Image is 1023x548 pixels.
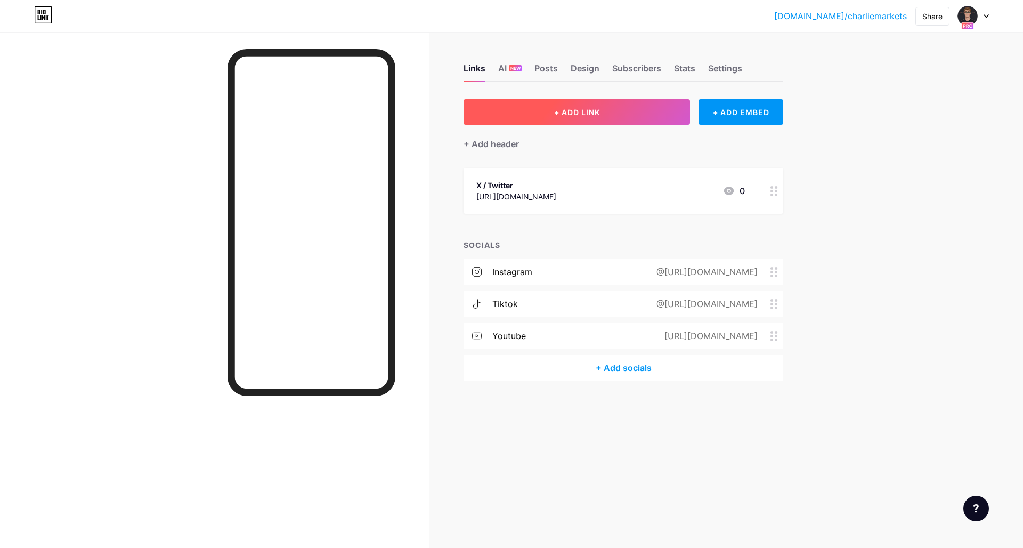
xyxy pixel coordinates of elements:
div: Posts [534,62,558,81]
div: Share [922,11,943,22]
div: @[URL][DOMAIN_NAME] [639,297,770,310]
div: Settings [708,62,742,81]
div: [URL][DOMAIN_NAME] [476,191,556,202]
div: SOCIALS [464,239,783,251]
div: [URL][DOMAIN_NAME] [647,329,770,342]
a: [DOMAIN_NAME]/charliemarkets [774,10,907,22]
div: Links [464,62,485,81]
div: + Add socials [464,355,783,381]
div: @[URL][DOMAIN_NAME] [639,265,770,278]
div: + ADD EMBED [699,99,783,125]
div: Stats [674,62,695,81]
div: instagram [492,265,532,278]
div: Design [571,62,599,81]
span: NEW [510,65,521,71]
div: 0 [722,184,745,197]
div: youtube [492,329,526,342]
button: + ADD LINK [464,99,690,125]
img: charliemarkets [957,6,978,26]
div: + Add header [464,138,519,150]
div: tiktok [492,297,518,310]
div: X / Twitter [476,180,556,191]
div: AI [498,62,522,81]
span: + ADD LINK [554,108,600,117]
div: Subscribers [612,62,661,81]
